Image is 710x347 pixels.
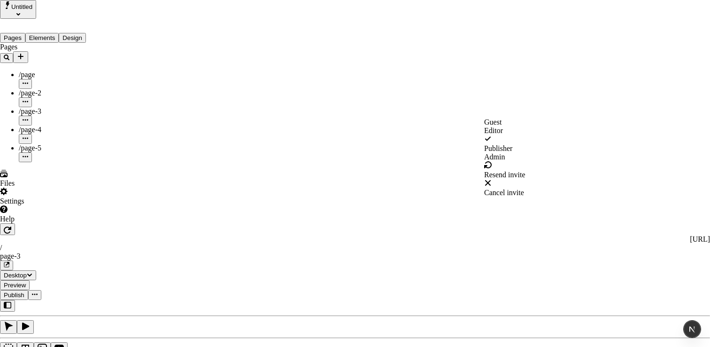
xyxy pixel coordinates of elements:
[484,118,502,126] span: Guest
[484,126,503,134] span: Editor
[484,171,525,179] span: Resend invite
[484,189,524,197] span: Cancel invite
[484,153,505,161] span: Admin
[484,144,512,152] span: Publisher
[4,8,137,16] p: Cookie Test Route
